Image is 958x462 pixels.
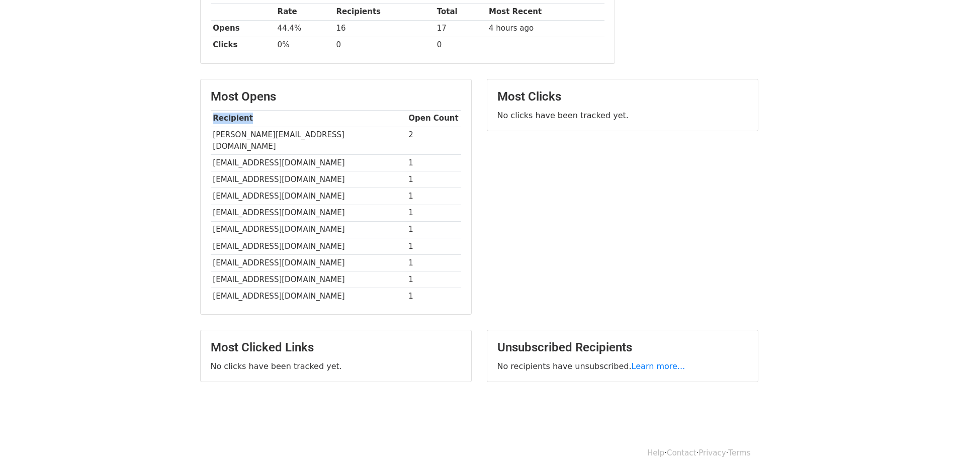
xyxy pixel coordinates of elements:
[406,254,461,271] td: 1
[406,188,461,205] td: 1
[211,361,461,372] p: No clicks have been tracked yet.
[211,238,406,254] td: [EMAIL_ADDRESS][DOMAIN_NAME]
[334,37,434,53] td: 0
[211,254,406,271] td: [EMAIL_ADDRESS][DOMAIN_NAME]
[406,171,461,188] td: 1
[275,4,334,20] th: Rate
[211,340,461,355] h3: Most Clicked Links
[434,20,486,37] td: 17
[406,288,461,305] td: 1
[211,37,275,53] th: Clicks
[406,205,461,221] td: 1
[632,361,685,371] a: Learn more...
[497,340,748,355] h3: Unsubscribed Recipients
[211,110,406,127] th: Recipient
[667,448,696,457] a: Contact
[434,4,486,20] th: Total
[406,110,461,127] th: Open Count
[497,89,748,104] h3: Most Clicks
[211,89,461,104] h3: Most Opens
[728,448,750,457] a: Terms
[406,127,461,155] td: 2
[647,448,664,457] a: Help
[211,171,406,188] td: [EMAIL_ADDRESS][DOMAIN_NAME]
[275,20,334,37] td: 44.4%
[275,37,334,53] td: 0%
[406,238,461,254] td: 1
[334,4,434,20] th: Recipients
[211,288,406,305] td: [EMAIL_ADDRESS][DOMAIN_NAME]
[908,414,958,462] iframe: Chat Widget
[406,155,461,171] td: 1
[486,20,604,37] td: 4 hours ago
[211,188,406,205] td: [EMAIL_ADDRESS][DOMAIN_NAME]
[211,20,275,37] th: Opens
[334,20,434,37] td: 16
[486,4,604,20] th: Most Recent
[699,448,726,457] a: Privacy
[211,127,406,155] td: [PERSON_NAME][EMAIL_ADDRESS][DOMAIN_NAME]
[497,110,748,121] p: No clicks have been tracked yet.
[211,221,406,238] td: [EMAIL_ADDRESS][DOMAIN_NAME]
[211,205,406,221] td: [EMAIL_ADDRESS][DOMAIN_NAME]
[211,155,406,171] td: [EMAIL_ADDRESS][DOMAIN_NAME]
[211,271,406,288] td: [EMAIL_ADDRESS][DOMAIN_NAME]
[497,361,748,372] p: No recipients have unsubscribed.
[406,221,461,238] td: 1
[434,37,486,53] td: 0
[406,271,461,288] td: 1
